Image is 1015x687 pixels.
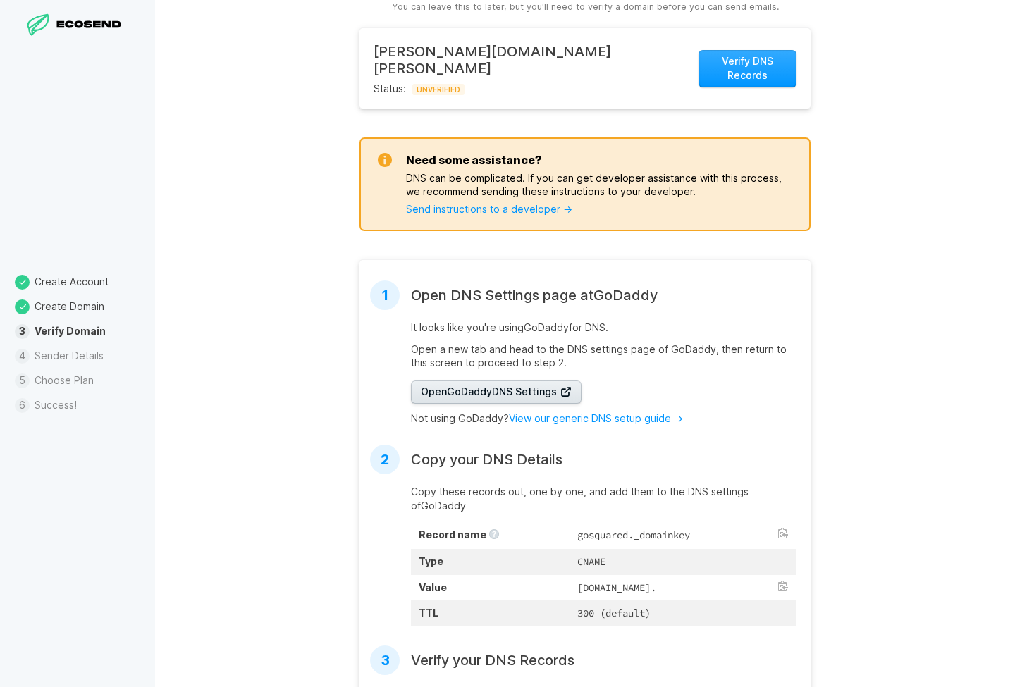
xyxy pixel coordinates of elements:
a: Send instructions to a developer → [406,203,572,215]
th: Record name [411,522,570,550]
p: DNS can be complicated. If you can get developer assistance with this process, we recommend sendi... [406,172,796,197]
th: TTL [411,600,570,626]
a: View our generic DNS setup guide → [509,412,683,424]
h2: Open DNS Settings page at GoDaddy [411,287,658,304]
a: OpenGoDaddyDNS Settings [411,380,582,404]
p: It looks like you're using GoDaddy for DNS. [411,321,796,335]
span: UNVERIFIED [412,84,465,95]
aside: You can leave this to later, but you'll need to verify a domain before you can send emails. [392,1,779,14]
button: Verify DNS Records [699,50,796,87]
th: Type [411,549,570,574]
td: 300 (default) [570,600,796,626]
h2: [PERSON_NAME][DOMAIN_NAME][PERSON_NAME] [374,43,679,77]
td: gosquared._domainkey [570,522,796,550]
h3: Need some assistance? [406,153,542,167]
th: Value [411,575,570,600]
p: Not using GoDaddy? [411,411,796,426]
div: Status: [374,43,679,94]
h2: Copy your DNS Details [411,451,562,468]
td: CNAME [570,549,796,574]
p: Open a new tab and head to the DNS settings page of GoDaddy , then return to this screen to proce... [411,342,796,370]
span: Open GoDaddy DNS Settings [421,385,572,399]
h2: Verify your DNS Records [411,652,574,669]
td: [DOMAIN_NAME]. [570,575,796,600]
span: Verify DNS Records [708,54,787,82]
p: Copy these records out, one by one, and add them to the DNS settings of GoDaddy [411,485,796,512]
